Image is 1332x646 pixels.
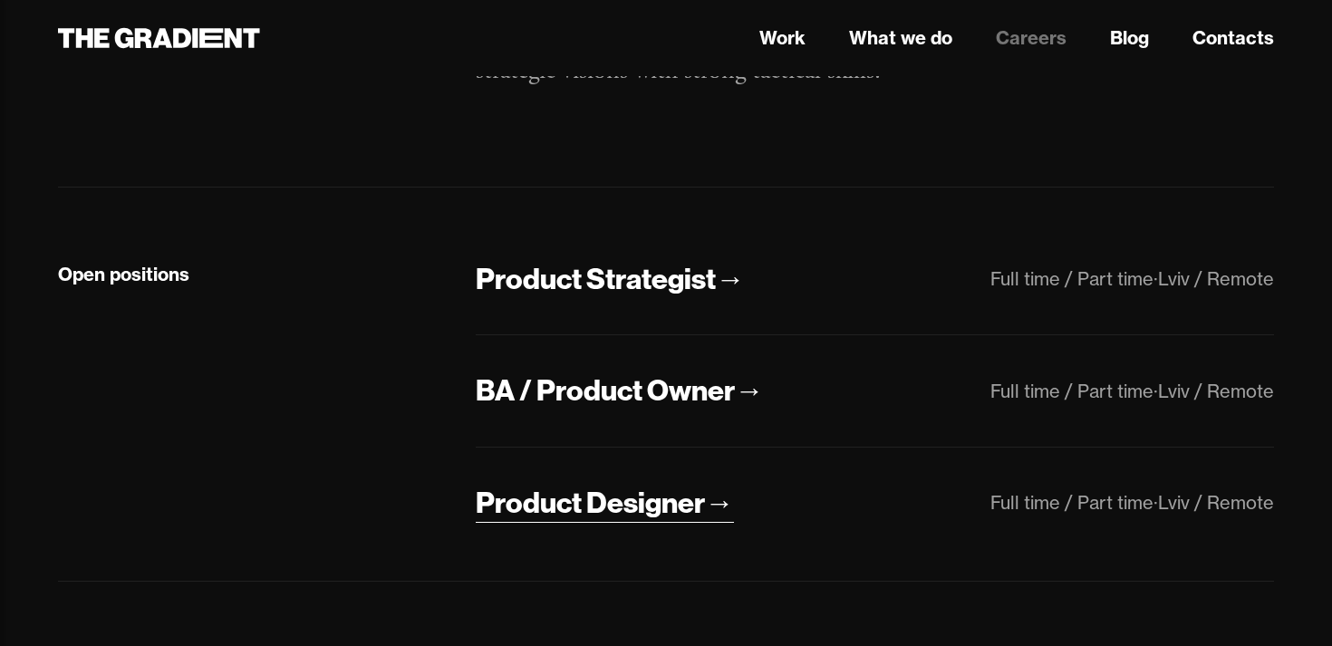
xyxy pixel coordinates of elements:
[1153,267,1158,290] div: ·
[1158,380,1274,402] div: Lviv / Remote
[476,484,705,522] div: Product Designer
[1192,24,1274,52] a: Contacts
[990,380,1153,402] div: Full time / Part time
[476,484,734,523] a: Product Designer→
[990,267,1153,290] div: Full time / Part time
[476,371,735,410] div: BA / Product Owner
[705,484,734,522] div: →
[476,260,745,299] a: Product Strategist→
[1153,380,1158,402] div: ·
[759,24,806,52] a: Work
[1158,267,1274,290] div: Lviv / Remote
[716,260,745,298] div: →
[849,24,952,52] a: What we do
[476,260,716,298] div: Product Strategist
[1110,24,1149,52] a: Blog
[990,491,1153,514] div: Full time / Part time
[1153,491,1158,514] div: ·
[735,371,764,410] div: →
[476,371,764,410] a: BA / Product Owner→
[58,263,189,285] strong: Open positions
[1158,491,1274,514] div: Lviv / Remote
[996,24,1067,52] a: Careers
